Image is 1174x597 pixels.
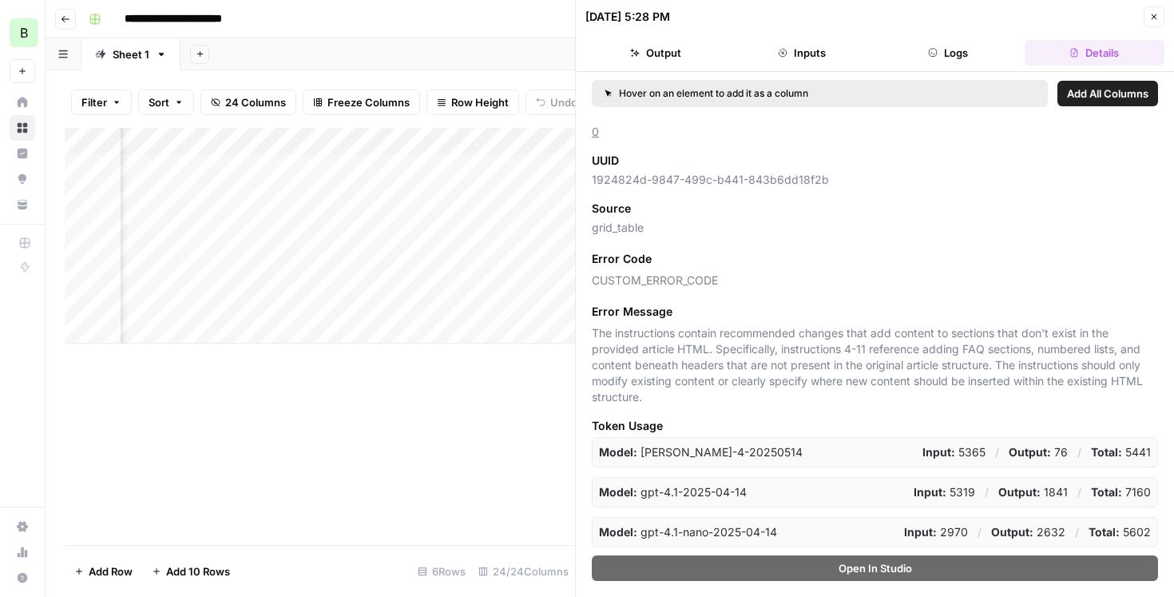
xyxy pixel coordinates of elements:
[879,40,1018,66] button: Logs
[1067,86,1148,101] span: Add All Columns
[599,445,637,459] strong: Model:
[10,115,35,141] a: Browse
[1077,484,1081,500] p: /
[592,172,1158,188] span: 1924824d-9847-499c-b441-843b6dd18f2b
[585,9,670,25] div: [DATE] 5:28 PM
[922,444,986,460] p: 5365
[10,13,35,53] button: Workspace: Blindspot
[89,563,133,579] span: Add Row
[914,484,975,500] p: 5319
[592,251,652,267] span: Error Code
[138,90,194,115] button: Sort
[303,90,420,115] button: Freeze Columns
[10,514,35,539] a: Settings
[732,40,871,66] button: Inputs
[426,90,519,115] button: Row Height
[592,125,599,138] a: 0
[585,40,725,66] button: Output
[1009,444,1068,460] p: 76
[451,94,509,110] span: Row Height
[10,539,35,565] a: Usage
[904,525,937,539] strong: Input:
[991,525,1033,539] strong: Output:
[599,485,637,499] strong: Model:
[1089,525,1120,539] strong: Total:
[1091,444,1151,460] p: 5441
[472,559,575,584] div: 24/24 Columns
[149,94,169,110] span: Sort
[1025,40,1164,66] button: Details
[599,484,747,500] p: gpt-4.1-2025-04-14
[592,418,1158,434] span: Token Usage
[81,38,180,70] a: Sheet 1
[605,86,922,101] div: Hover on an element to add it as a column
[10,90,35,115] a: Home
[599,524,777,540] p: gpt-4.1-nano-2025-04-14
[592,304,672,320] span: Error Message
[20,23,28,42] span: B
[1009,445,1051,459] strong: Output:
[592,220,1158,236] span: grid_table
[998,484,1068,500] p: 1841
[592,201,631,217] span: Source
[65,559,142,584] button: Add Row
[200,90,296,115] button: 24 Columns
[113,46,149,62] div: Sheet 1
[1091,445,1122,459] strong: Total:
[978,524,982,540] p: /
[914,485,946,499] strong: Input:
[985,484,989,500] p: /
[995,444,999,460] p: /
[1089,524,1151,540] p: 5602
[10,166,35,192] a: Opportunities
[839,560,912,576] span: Open In Studio
[411,559,472,584] div: 6 Rows
[1075,524,1079,540] p: /
[1057,81,1158,106] button: Add All Columns
[71,90,132,115] button: Filter
[166,563,230,579] span: Add 10 Rows
[904,524,968,540] p: 2970
[550,94,577,110] span: Undo
[327,94,410,110] span: Freeze Columns
[592,273,1158,289] span: CUSTOM_ERROR_CODE
[225,94,286,110] span: 24 Columns
[1091,484,1151,500] p: 7160
[10,192,35,217] a: Your Data
[592,555,1158,581] button: Open In Studio
[592,153,619,169] span: UUID
[991,524,1065,540] p: 2632
[1091,485,1122,499] strong: Total:
[599,444,803,460] p: claude-sonnet-4-20250514
[599,525,637,539] strong: Model:
[142,559,240,584] button: Add 10 Rows
[922,445,955,459] strong: Input:
[998,485,1041,499] strong: Output:
[592,325,1158,405] span: The instructions contain recommended changes that add content to sections that don't exist in the...
[10,565,35,591] button: Help + Support
[10,141,35,166] a: Insights
[526,90,588,115] button: Undo
[81,94,107,110] span: Filter
[1077,444,1081,460] p: /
